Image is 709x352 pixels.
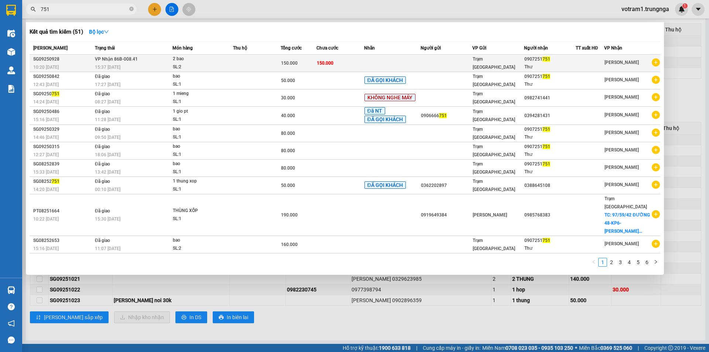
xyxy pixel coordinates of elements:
[604,45,622,51] span: VP Nhận
[95,65,120,70] span: 15:37 [DATE]
[604,130,639,135] span: [PERSON_NAME]
[33,82,59,87] span: 12:43 [DATE]
[473,57,515,70] span: Trạm [GEOGRAPHIC_DATA]
[364,94,415,101] span: KHÔNG NGHE MÁY
[129,6,134,13] span: close-circle
[33,216,59,222] span: 10:22 [DATE]
[616,258,624,266] a: 3
[604,196,647,209] span: Trạm [GEOGRAPHIC_DATA]
[421,211,472,219] div: 0919649384
[524,182,575,189] div: 0388645108
[542,161,550,167] span: 751
[33,170,59,175] span: 15:33 [DATE]
[473,238,515,251] span: Trạm [GEOGRAPHIC_DATA]
[6,5,16,16] img: logo-vxr
[542,144,550,149] span: 751
[173,90,228,98] div: 1 mieng
[524,55,575,63] div: 0907251
[542,57,550,62] span: 751
[52,179,59,184] span: 751
[643,258,651,266] a: 6
[233,45,247,51] span: Thu hộ
[654,260,658,264] span: right
[652,210,660,218] span: plus-circle
[651,258,660,267] li: Next Page
[652,93,660,101] span: plus-circle
[604,165,639,170] span: [PERSON_NAME]
[95,82,120,87] span: 17:27 [DATE]
[524,211,575,219] div: 0985768383
[473,212,507,218] span: [PERSON_NAME]
[7,30,15,37] img: warehouse-icon
[95,152,120,157] span: 18:06 [DATE]
[89,29,109,35] strong: Bộ lọc
[604,182,639,187] span: [PERSON_NAME]
[173,168,228,176] div: SL: 1
[524,237,575,245] div: 0907251
[52,91,59,96] span: 751
[524,45,548,51] span: Người nhận
[421,45,441,51] span: Người gửi
[616,258,625,267] li: 3
[625,258,634,267] li: 4
[173,185,228,194] div: SL: 1
[634,258,643,267] li: 5
[173,177,228,185] div: 1 thung xop
[524,112,575,120] div: 0394281431
[281,242,298,247] span: 160.000
[472,45,486,51] span: VP Gửi
[281,95,295,100] span: 30.000
[364,76,406,84] span: ĐÃ GỌI KHÁCH
[604,241,639,246] span: [PERSON_NAME]
[421,182,472,189] div: 0362202897
[598,258,607,267] li: 1
[589,258,598,267] li: Previous Page
[604,212,650,234] span: TC: 97/59/42 ĐƯỜNG 48-KP6-[PERSON_NAME]...
[524,63,575,71] div: Thư
[473,109,515,122] span: Trạm [GEOGRAPHIC_DATA]
[33,152,59,157] span: 12:27 [DATE]
[41,5,128,13] input: Tìm tên, số ĐT hoặc mã đơn
[172,45,193,51] span: Món hàng
[473,91,515,105] span: Trạm [GEOGRAPHIC_DATA]
[95,179,110,184] span: Đã giao
[33,246,59,251] span: 15:16 [DATE]
[604,112,639,117] span: [PERSON_NAME]
[95,57,138,62] span: VP Nhận 86B-008.41
[33,45,68,51] span: [PERSON_NAME]
[364,107,385,115] span: Đã NT
[364,181,406,189] span: ĐÃ GỌI KHÁCH
[607,258,616,266] a: 2
[30,28,83,36] h3: Kết quả tìm kiếm ( 51 )
[281,78,295,83] span: 50.000
[652,163,660,171] span: plus-circle
[473,144,515,157] span: Trạm [GEOGRAPHIC_DATA]
[599,258,607,266] a: 1
[8,320,15,327] span: notification
[281,131,295,136] span: 80.000
[473,161,515,175] span: Trạm [GEOGRAPHIC_DATA]
[542,127,550,132] span: 751
[173,98,228,106] div: SL: 1
[281,45,302,51] span: Tổng cước
[173,143,228,151] div: bao
[173,116,228,124] div: SL: 1
[604,77,639,82] span: [PERSON_NAME]
[317,61,333,66] span: 150.000
[95,45,115,51] span: Trạng thái
[33,99,59,105] span: 14:24 [DATE]
[95,170,120,175] span: 13:42 [DATE]
[524,245,575,252] div: Thư
[316,45,338,51] span: Chưa cước
[524,160,575,168] div: 0907251
[31,7,36,12] span: search
[95,216,120,222] span: 15:30 [DATE]
[7,286,15,294] img: warehouse-icon
[473,179,515,192] span: Trạm [GEOGRAPHIC_DATA]
[652,129,660,137] span: plus-circle
[33,108,93,116] div: SG09250486
[604,60,639,65] span: [PERSON_NAME]
[95,238,110,243] span: Đã giao
[281,165,295,171] span: 80.000
[33,207,93,215] div: PT08251664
